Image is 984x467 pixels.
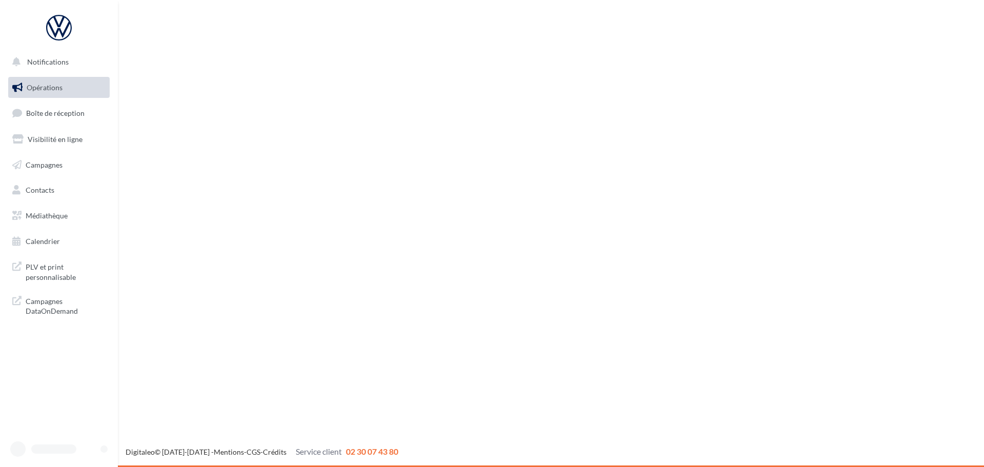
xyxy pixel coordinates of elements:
a: Campagnes DataOnDemand [6,290,112,320]
span: Calendrier [26,237,60,246]
a: Digitaleo [126,448,155,456]
span: 02 30 07 43 80 [346,446,398,456]
span: Médiathèque [26,211,68,220]
span: Campagnes DataOnDemand [26,294,106,316]
a: Mentions [214,448,244,456]
button: Notifications [6,51,108,73]
span: Contacts [26,186,54,194]
span: PLV et print personnalisable [26,260,106,282]
a: Médiathèque [6,205,112,227]
span: Campagnes [26,160,63,169]
span: Boîte de réception [26,109,85,117]
a: Boîte de réception [6,102,112,124]
span: Service client [296,446,342,456]
a: Opérations [6,77,112,98]
span: Opérations [27,83,63,92]
span: Visibilité en ligne [28,135,83,144]
a: CGS [247,448,260,456]
span: Notifications [27,57,69,66]
a: Visibilité en ligne [6,129,112,150]
a: Calendrier [6,231,112,252]
a: Crédits [263,448,286,456]
a: Contacts [6,179,112,201]
a: Campagnes [6,154,112,176]
a: PLV et print personnalisable [6,256,112,286]
span: © [DATE]-[DATE] - - - [126,448,398,456]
